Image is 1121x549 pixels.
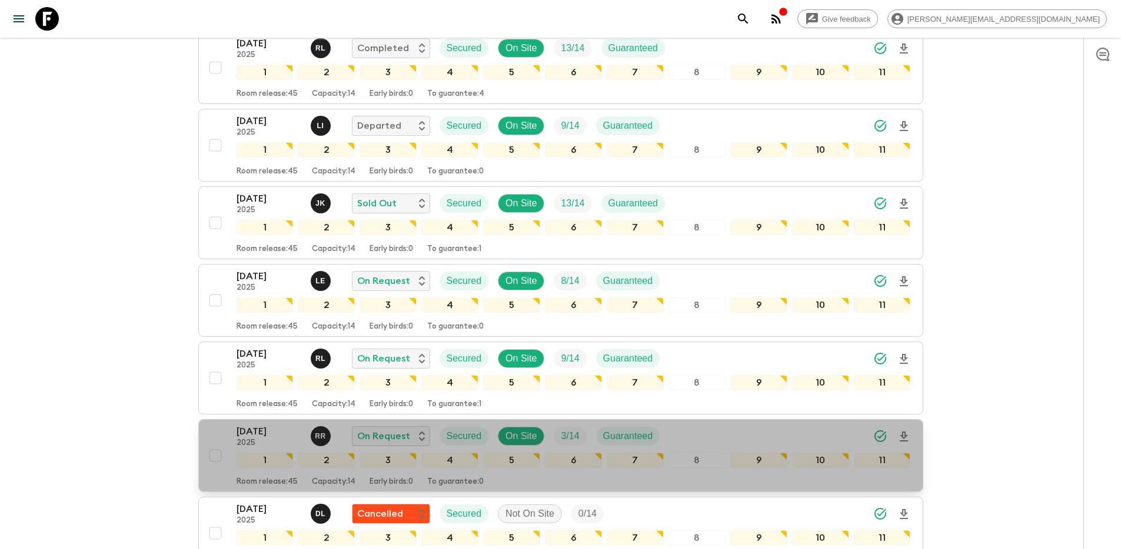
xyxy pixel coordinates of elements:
[298,65,355,80] div: 2
[237,283,301,293] p: 2025
[352,504,430,524] div: Flash Pack cancellation
[360,453,417,468] div: 3
[603,352,653,366] p: Guaranteed
[668,297,726,313] div: 8
[311,197,333,206] span: Jamie Keenan
[897,352,911,366] svg: Download Onboarding
[440,427,489,446] div: Secured
[440,116,489,135] div: Secured
[498,39,544,58] div: On Site
[315,199,325,208] p: J K
[730,220,787,235] div: 9
[897,197,911,211] svg: Download Onboarding
[421,65,478,80] div: 4
[792,453,849,468] div: 10
[360,65,417,80] div: 3
[608,41,658,55] p: Guaranteed
[873,41,887,55] svg: Synced Successfully
[561,274,579,288] p: 8 / 14
[360,220,417,235] div: 3
[440,272,489,290] div: Secured
[447,352,482,366] p: Secured
[315,276,325,286] p: L E
[447,507,482,521] p: Secured
[897,42,911,56] svg: Download Onboarding
[668,530,726,545] div: 8
[571,504,604,523] div: Trip Fill
[311,430,333,439] span: Roland Rau
[505,507,554,521] p: Not On Site
[554,116,586,135] div: Trip Fill
[498,194,544,213] div: On Site
[7,7,31,31] button: menu
[545,453,602,468] div: 6
[607,220,664,235] div: 7
[237,51,301,60] p: 2025
[357,196,397,210] p: Sold Out
[561,429,579,443] p: 3 / 14
[854,530,911,545] div: 11
[730,297,787,313] div: 9
[668,453,726,468] div: 8
[505,274,537,288] p: On Site
[421,530,478,545] div: 4
[237,453,294,468] div: 1
[370,167,413,176] p: Early birds: 0
[668,142,726,158] div: 8
[554,39,591,58] div: Trip Fill
[607,65,664,80] div: 7
[370,245,413,254] p: Early birds: 0
[730,375,787,390] div: 9
[561,196,584,210] p: 13 / 14
[427,400,481,409] p: To guarantee: 1
[440,349,489,368] div: Secured
[237,502,301,516] p: [DATE]
[854,142,911,158] div: 11
[198,342,923,414] button: [DATE]2025Rabata Legend MpatamaliOn RequestSecuredOn SiteTrip FillGuaranteed1234567891011Room rel...
[440,504,489,523] div: Secured
[873,119,887,133] svg: Synced Successfully
[447,41,482,55] p: Secured
[298,375,355,390] div: 2
[427,245,481,254] p: To guarantee: 1
[545,297,602,313] div: 6
[370,400,413,409] p: Early birds: 0
[357,274,410,288] p: On Request
[505,119,537,133] p: On Site
[797,9,878,28] a: Give feedback
[237,245,298,254] p: Room release: 45
[357,507,403,521] p: Cancelled
[730,530,787,545] div: 9
[315,509,325,518] p: D L
[421,220,478,235] div: 4
[237,361,301,370] p: 2025
[312,167,355,176] p: Capacity: 14
[816,15,877,24] span: Give feedback
[607,297,664,313] div: 7
[603,119,653,133] p: Guaranteed
[237,477,298,487] p: Room release: 45
[730,453,787,468] div: 9
[360,297,417,313] div: 3
[311,504,333,524] button: DL
[312,400,355,409] p: Capacity: 14
[668,220,726,235] div: 8
[545,530,602,545] div: 6
[237,192,301,206] p: [DATE]
[887,9,1107,28] div: [PERSON_NAME][EMAIL_ADDRESS][DOMAIN_NAME]
[447,119,482,133] p: Secured
[792,220,849,235] div: 10
[505,352,537,366] p: On Site
[873,274,887,288] svg: Synced Successfully
[237,297,294,313] div: 1
[897,119,911,133] svg: Download Onboarding
[447,429,482,443] p: Secured
[298,530,355,545] div: 2
[237,65,294,80] div: 1
[608,196,658,210] p: Guaranteed
[198,186,923,259] button: [DATE]2025Jamie KeenanSold OutSecuredOn SiteTrip FillGuaranteed1234567891011Room release:45Capaci...
[311,349,333,369] button: RL
[873,507,887,521] svg: Synced Successfully
[498,427,544,446] div: On Site
[360,530,417,545] div: 3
